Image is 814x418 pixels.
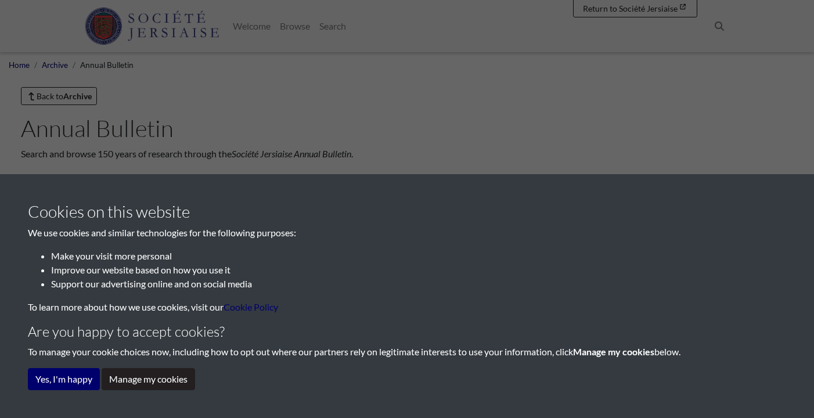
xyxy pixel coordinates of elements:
[224,301,278,312] a: learn more about cookies
[28,368,100,390] button: Yes, I'm happy
[51,263,786,277] li: Improve our website based on how you use it
[28,226,786,240] p: We use cookies and similar technologies for the following purposes:
[51,249,786,263] li: Make your visit more personal
[573,346,654,357] strong: Manage my cookies
[28,345,786,359] p: To manage your cookie choices now, including how to opt out where our partners rely on legitimate...
[28,323,786,340] h4: Are you happy to accept cookies?
[51,277,786,291] li: Support our advertising online and on social media
[28,300,786,314] p: To learn more about how we use cookies, visit our
[102,368,195,390] button: Manage my cookies
[28,202,786,222] h3: Cookies on this website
